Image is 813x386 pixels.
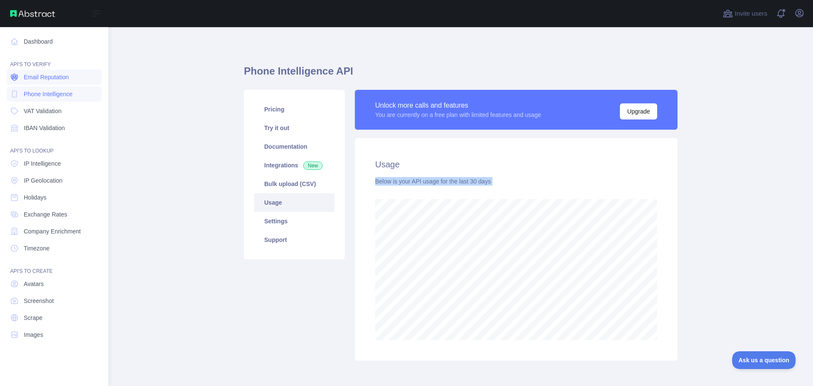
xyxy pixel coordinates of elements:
a: Screenshot [7,293,102,308]
a: Scrape [7,310,102,325]
div: Below is your API usage for the last 30 days [375,177,657,186]
span: Avatars [24,280,44,288]
div: API'S TO CREATE [7,258,102,275]
span: Holidays [24,193,47,202]
a: Try it out [254,119,335,137]
a: Settings [254,212,335,230]
span: Company Enrichment [24,227,81,236]
a: Phone Intelligence [7,86,102,102]
span: VAT Validation [24,107,61,115]
a: Timezone [7,241,102,256]
div: API'S TO LOOKUP [7,137,102,154]
span: IP Intelligence [24,159,61,168]
a: Support [254,230,335,249]
a: Email Reputation [7,69,102,85]
a: Pricing [254,100,335,119]
h2: Usage [375,158,657,170]
span: IBAN Validation [24,124,65,132]
span: New [303,161,323,170]
a: Images [7,327,102,342]
a: Avatars [7,276,102,292]
a: Dashboard [7,34,102,49]
span: Timezone [24,244,50,253]
a: Integrations New [254,156,335,175]
span: Scrape [24,314,42,322]
div: You are currently on a free plan with limited features and usage [375,111,541,119]
a: Holidays [7,190,102,205]
span: Screenshot [24,297,54,305]
span: Email Reputation [24,73,69,81]
span: IP Geolocation [24,176,63,185]
a: VAT Validation [7,103,102,119]
span: Exchange Rates [24,210,67,219]
a: IP Geolocation [7,173,102,188]
a: Bulk upload (CSV) [254,175,335,193]
a: Documentation [254,137,335,156]
span: Images [24,330,43,339]
div: API'S TO VERIFY [7,51,102,68]
iframe: Toggle Customer Support [732,351,796,369]
img: Abstract API [10,10,55,17]
span: Invite users [735,9,767,19]
a: Exchange Rates [7,207,102,222]
a: IBAN Validation [7,120,102,136]
div: Unlock more calls and features [375,100,541,111]
span: Phone Intelligence [24,90,72,98]
button: Invite users [721,7,769,20]
button: Upgrade [620,103,657,119]
a: Company Enrichment [7,224,102,239]
a: Usage [254,193,335,212]
h1: Phone Intelligence API [244,64,677,85]
a: IP Intelligence [7,156,102,171]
